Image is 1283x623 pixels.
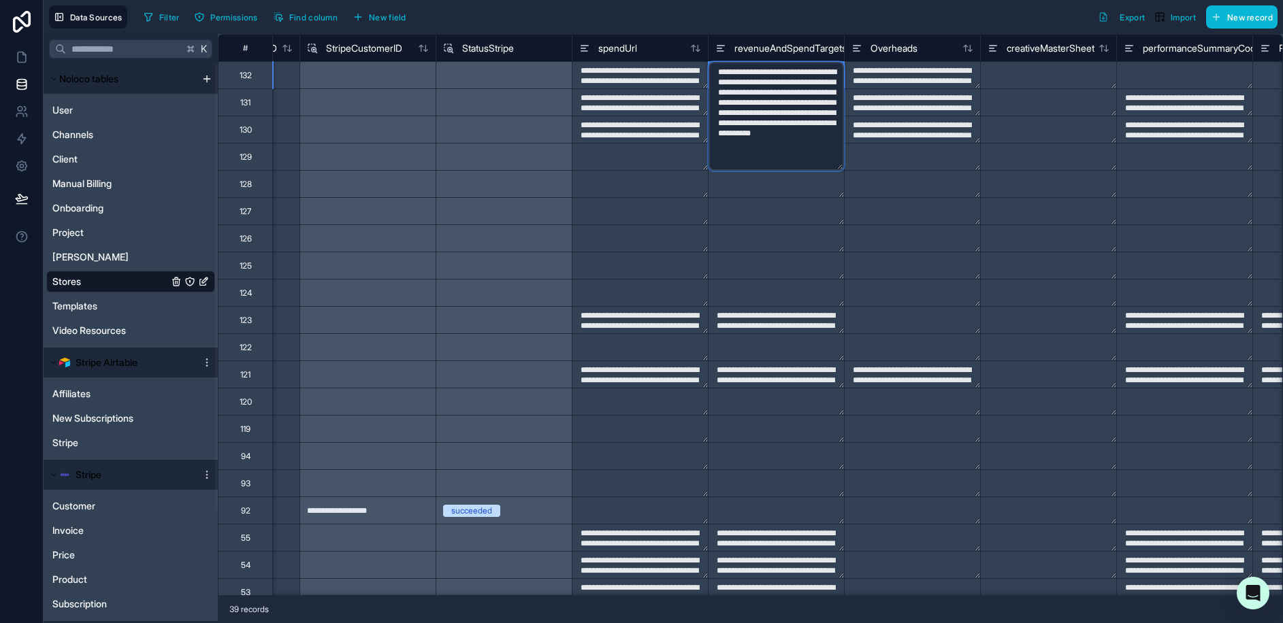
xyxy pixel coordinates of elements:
[240,315,252,326] div: 123
[240,233,252,244] div: 126
[46,432,215,454] div: Stripe
[348,7,411,27] button: New field
[240,260,252,271] div: 125
[734,41,847,55] span: revenueAndSpendTargets
[229,43,262,53] div: #
[241,478,250,489] div: 93
[52,250,129,264] span: [PERSON_NAME]
[52,324,168,337] a: Video Resources
[46,495,215,517] div: Customer
[52,177,112,190] span: Manual Billing
[199,44,209,54] span: K
[52,128,168,141] a: Channels
[229,604,269,615] span: 39 records
[49,5,127,29] button: Data Sources
[46,593,215,615] div: Subscription
[52,226,168,239] a: Project
[52,275,168,288] a: Stores
[210,12,257,22] span: Permissions
[240,124,252,135] div: 130
[240,179,252,190] div: 128
[52,152,168,166] a: Client
[52,177,168,190] a: Manual Billing
[598,41,637,55] span: spendUrl
[871,41,917,55] span: Overheads
[52,524,84,537] span: Invoice
[46,544,215,566] div: Price
[46,383,215,405] div: Affiliates
[369,12,406,22] span: New field
[138,7,184,27] button: Filter
[241,560,250,571] div: 54
[59,357,70,368] img: Airtable Logo
[52,411,133,425] span: New Subscriptions
[52,387,91,401] span: Affiliates
[52,548,182,562] a: Price
[1120,12,1145,22] span: Export
[52,324,126,337] span: Video Resources
[240,397,252,407] div: 120
[289,12,338,22] span: Find column
[46,173,215,195] div: Manual Billing
[240,97,250,108] div: 131
[241,587,250,598] div: 53
[52,573,182,586] a: Product
[52,201,103,215] span: Onboarding
[46,197,215,219] div: Onboarding
[46,99,215,121] div: User
[462,41,514,55] span: StatusStripe
[52,152,78,166] span: Client
[46,569,215,590] div: Product
[52,499,95,513] span: Customer
[1150,5,1201,29] button: Import
[46,246,215,268] div: Rex
[46,69,196,88] button: Noloco tables
[52,597,182,611] a: Subscription
[52,299,97,313] span: Templates
[59,469,70,480] img: svg+xml,%3c
[240,369,250,380] div: 121
[52,573,87,586] span: Product
[76,468,101,482] span: Stripe
[1201,5,1278,29] a: New record
[52,103,73,117] span: User
[52,128,93,141] span: Channels
[241,451,250,462] div: 94
[52,411,182,425] a: New Subscriptions
[46,465,196,484] button: Stripe
[189,7,267,27] a: Permissions
[52,499,182,513] a: Customer
[1143,41,1261,55] span: performanceSummaryCode
[46,407,215,429] div: New Subscriptions
[1093,5,1150,29] button: Export
[159,12,180,22] span: Filter
[46,124,215,146] div: Channels
[1206,5,1278,29] button: New record
[1007,41,1094,55] span: creativeMasterSheet
[59,72,118,86] span: Noloco tables
[52,524,182,537] a: Invoice
[326,41,402,55] span: StripeCustomerID
[46,271,215,292] div: Stores
[46,520,215,541] div: Invoice
[52,275,81,288] span: Stores
[241,505,250,516] div: 92
[240,288,252,299] div: 124
[52,299,168,313] a: Templates
[52,436,78,450] span: Stripe
[52,103,168,117] a: User
[52,250,168,264] a: [PERSON_NAME]
[70,12,123,22] span: Data Sources
[240,342,252,353] div: 122
[76,356,137,369] span: Stripe Airtable
[189,7,262,27] button: Permissions
[46,222,215,243] div: Project
[1237,577,1269,609] div: Open Intercom Messenger
[1227,12,1273,22] span: New record
[241,533,250,543] div: 55
[52,436,182,450] a: Stripe
[240,206,251,217] div: 127
[52,226,84,239] span: Project
[52,548,75,562] span: Price
[268,7,342,27] button: Find column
